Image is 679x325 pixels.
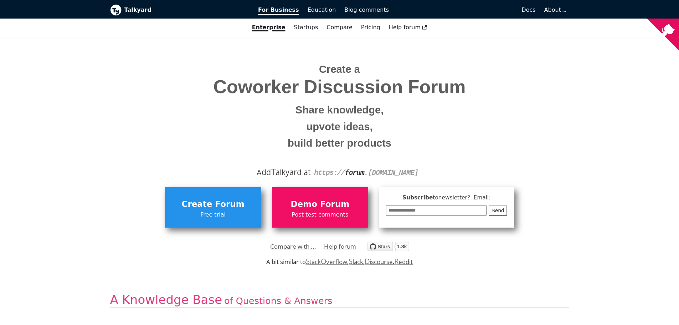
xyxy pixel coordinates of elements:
[365,256,370,266] span: D
[319,64,360,75] span: Create a
[394,256,399,266] span: R
[115,166,564,178] div: Add alkyard at
[124,5,248,15] b: Talkyard
[276,198,365,211] span: Demo Forum
[389,24,427,31] span: Help forum
[270,241,316,252] a: Compare with ...
[344,6,389,13] span: Blog comments
[258,6,299,15] span: For Business
[306,258,348,266] a: StackOverflow
[394,258,413,266] a: Reddit
[306,256,310,266] span: S
[110,4,248,16] a: Talkyard logoTalkyard
[248,21,290,34] a: Enterprise
[349,258,363,266] a: Slack
[115,118,564,135] small: upvote ideas,
[224,295,332,306] span: of Questions & Answers
[115,102,564,118] small: Share knowledge,
[385,21,432,34] a: Help forum
[271,165,276,178] span: T
[314,169,418,177] code: https:// . [DOMAIN_NAME]
[321,256,326,266] span: O
[386,193,507,202] span: Subscribe
[521,6,535,13] span: Docs
[272,187,368,227] a: Demo ForumPost test comments
[349,256,353,266] span: S
[357,21,385,34] a: Pricing
[110,292,569,308] h2: A Knowledge Base
[290,21,323,34] a: Startups
[544,6,565,13] a: About
[303,4,340,16] a: Education
[308,6,336,13] span: Education
[345,169,364,177] strong: forum
[169,198,258,211] span: Create Forum
[340,4,393,16] a: Blog comments
[367,242,409,251] img: talkyard.svg
[115,77,564,97] span: Coworker Discussion Forum
[365,258,393,266] a: Discourse
[169,210,258,219] span: Free trial
[433,194,490,201] span: to newsletter ? Email:
[324,241,356,252] a: Help forum
[489,205,507,216] button: Send
[165,187,261,227] a: Create ForumFree trial
[393,4,540,16] a: Docs
[115,135,564,152] small: build better products
[254,4,303,16] a: For Business
[276,210,365,219] span: Post test comments
[110,4,122,16] img: Talkyard logo
[326,24,353,31] a: Compare
[367,243,409,253] a: Star debiki/talkyard on GitHub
